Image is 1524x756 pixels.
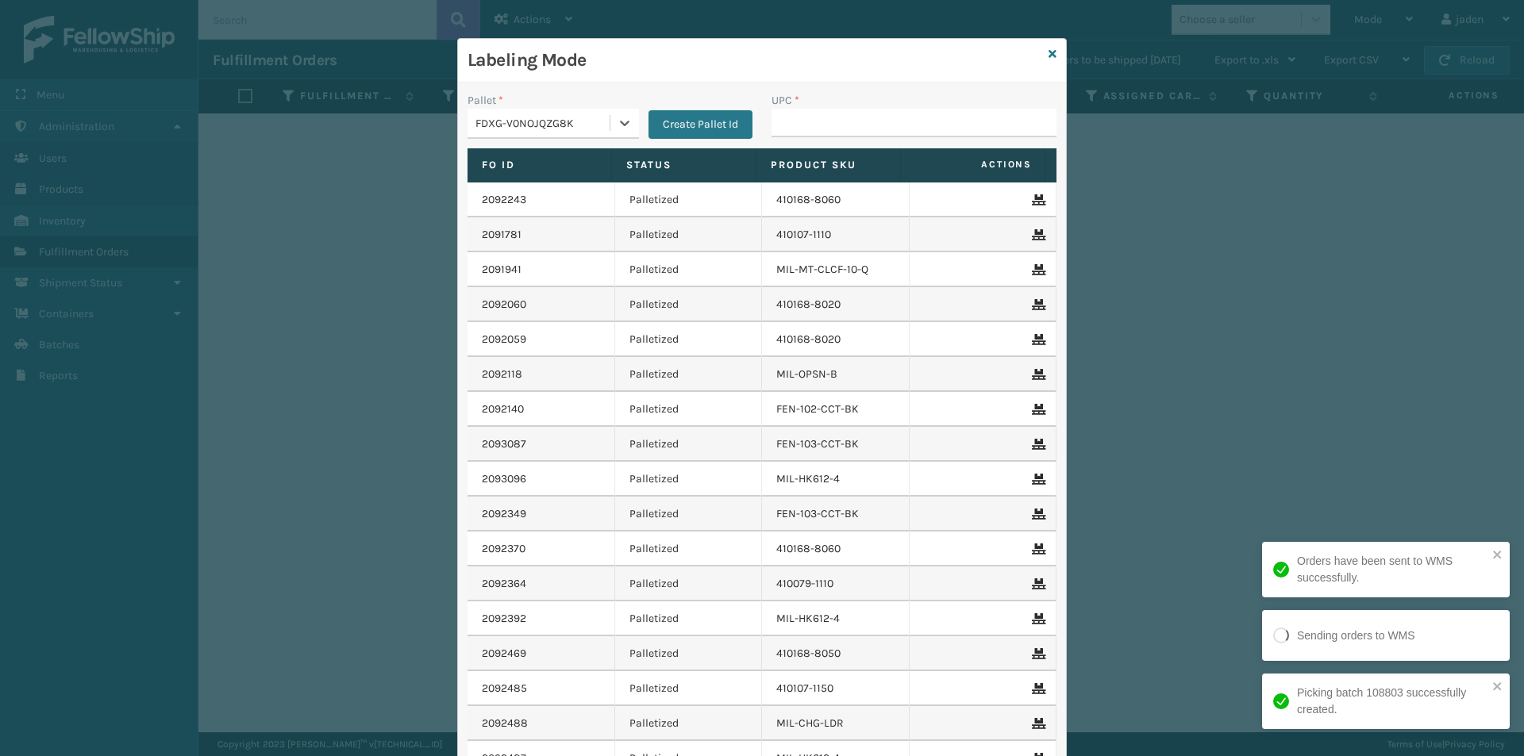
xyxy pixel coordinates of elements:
i: Remove From Pallet [1032,404,1041,415]
a: 2092243 [482,192,526,208]
td: MIL-HK612-4 [762,462,910,497]
a: 2093096 [482,471,526,487]
a: 2092059 [482,332,526,347]
td: MIL-MT-CLCF-10-Q [762,252,910,287]
td: 410168-8060 [762,182,910,217]
td: Palletized [615,357,763,392]
td: Palletized [615,532,763,566]
i: Remove From Pallet [1032,578,1041,589]
i: Remove From Pallet [1032,369,1041,380]
label: Fo Id [482,158,597,172]
td: Palletized [615,287,763,322]
a: 2092060 [482,297,526,313]
div: Sending orders to WMS [1297,627,1415,644]
i: Remove From Pallet [1032,439,1041,450]
a: 2092140 [482,401,524,417]
a: 2092118 [482,366,522,382]
label: UPC [772,92,799,109]
td: Palletized [615,217,763,252]
td: 410168-8050 [762,636,910,671]
a: 2091941 [482,262,521,278]
div: Picking batch 108803 successfully created. [1297,685,1487,718]
td: Palletized [615,671,763,706]
td: Palletized [615,636,763,671]
label: Status [626,158,741,172]
td: Palletized [615,182,763,217]
td: FEN-103-CCT-BK [762,497,910,532]
td: MIL-HK612-4 [762,601,910,636]
i: Remove From Pallet [1032,194,1041,205]
i: Remove From Pallet [1032,683,1041,694]
span: Actions [906,152,1041,178]
td: 410107-1150 [762,671,910,706]
a: 2092349 [482,506,526,522]
div: Orders have been sent to WMS successfully. [1297,553,1487,586]
i: Remove From Pallet [1032,648,1041,659]
h3: Labeling Mode [468,48,1042,72]
button: Create Pallet Id [648,110,752,139]
i: Remove From Pallet [1032,299,1041,310]
a: 2093087 [482,436,526,452]
td: Palletized [615,601,763,636]
td: Palletized [615,427,763,462]
td: 410079-1110 [762,566,910,601]
i: Remove From Pallet [1032,474,1041,485]
i: Remove From Pallet [1032,613,1041,624]
td: MIL-OPSN-B [762,357,910,392]
td: Palletized [615,322,763,357]
td: MIL-CHG-LDR [762,706,910,741]
td: FEN-103-CCT-BK [762,427,910,462]
td: Palletized [615,252,763,287]
a: 2092370 [482,541,525,557]
td: FEN-102-CCT-BK [762,392,910,427]
td: 410168-8060 [762,532,910,566]
td: 410168-8020 [762,287,910,322]
button: close [1492,548,1503,563]
td: Palletized [615,462,763,497]
a: 2092392 [482,611,526,627]
div: FDXG-V0NOJQZG8K [475,115,611,132]
i: Remove From Pallet [1032,334,1041,345]
label: Pallet [468,92,503,109]
i: Remove From Pallet [1032,543,1041,555]
a: 2092485 [482,681,527,697]
td: Palletized [615,497,763,532]
i: Remove From Pallet [1032,508,1041,520]
td: 410107-1110 [762,217,910,252]
a: 2092364 [482,576,526,592]
label: Product SKU [771,158,886,172]
i: Remove From Pallet [1032,264,1041,275]
td: Palletized [615,392,763,427]
td: Palletized [615,566,763,601]
i: Remove From Pallet [1032,718,1041,729]
i: Remove From Pallet [1032,229,1041,240]
td: Palletized [615,706,763,741]
a: 2092488 [482,716,528,731]
a: 2091781 [482,227,521,243]
a: 2092469 [482,646,526,662]
button: close [1492,680,1503,695]
td: 410168-8020 [762,322,910,357]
